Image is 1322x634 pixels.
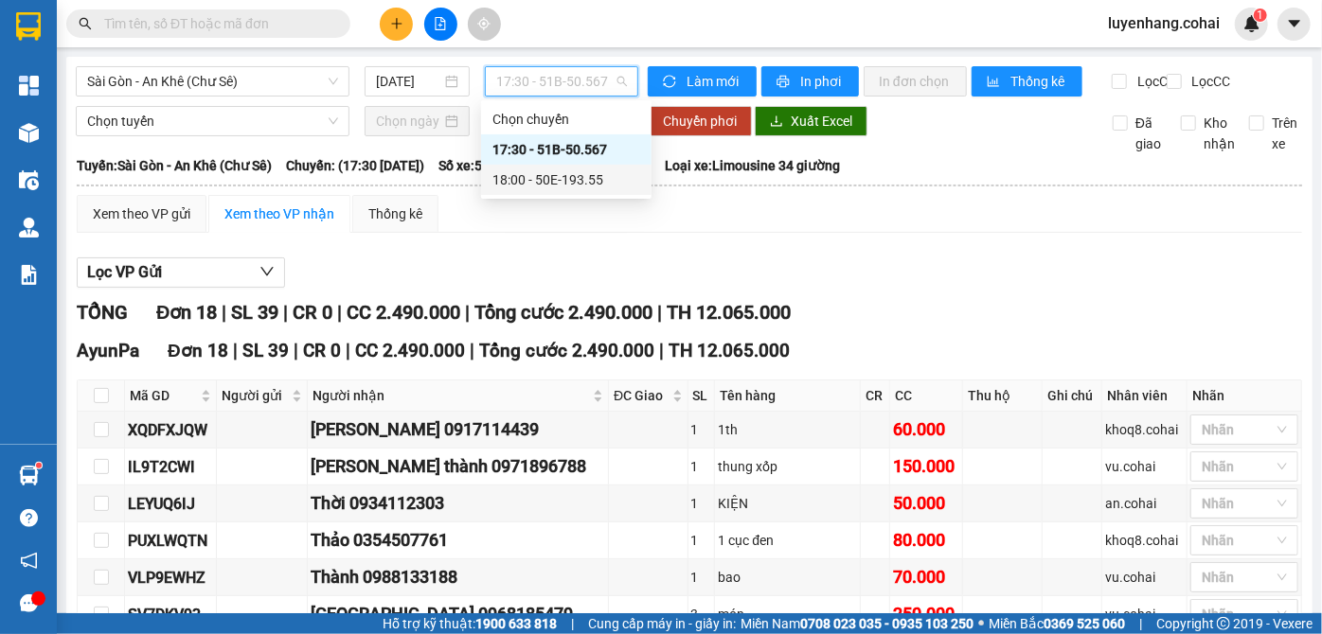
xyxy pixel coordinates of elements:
[687,71,741,92] span: Làm mới
[761,66,859,97] button: printerIn phơi
[347,301,460,324] span: CC 2.490.000
[972,66,1082,97] button: bar-chartThống kê
[715,380,861,412] th: Tên hàng
[1043,380,1102,412] th: Ghi chú
[667,301,791,324] span: TH 12.065.000
[861,380,890,412] th: CR
[1128,113,1169,154] span: Đã giao
[588,613,736,634] span: Cung cấp máy in - giấy in:
[691,493,712,514] div: 1
[19,123,39,143] img: warehouse-icon
[963,380,1043,412] th: Thu hộ
[989,613,1125,634] span: Miền Bắc
[465,301,470,324] span: |
[242,340,289,361] span: SL 39
[718,567,857,588] div: bao
[1044,616,1125,631] strong: 0369 525 060
[311,453,605,480] div: [PERSON_NAME] thành 0971896788
[770,114,783,130] span: download
[1105,493,1184,514] div: an.cohai
[293,301,332,324] span: CR 0
[128,418,213,442] div: XQDFXJQW
[718,419,857,440] div: 1th
[438,155,545,176] span: Số xe: 51B-50.567
[893,453,959,480] div: 150.000
[893,416,959,443] div: 60.000
[125,522,217,559] td: PUXLWQTN
[669,340,790,361] span: TH 12.065.000
[128,603,213,626] div: SV7DKV93
[1105,567,1184,588] div: vu.cohai
[77,301,128,324] span: TỔNG
[233,340,238,361] span: |
[1105,419,1184,440] div: khoq8.cohai
[311,601,605,627] div: [GEOGRAPHIC_DATA] 0968185479
[1130,71,1179,92] span: Lọc CR
[1139,613,1142,634] span: |
[1217,617,1230,630] span: copyright
[259,264,275,279] span: down
[791,111,852,132] span: Xuất Excel
[893,564,959,590] div: 70.000
[79,17,92,30] span: search
[1277,8,1311,41] button: caret-down
[470,340,474,361] span: |
[800,616,974,631] strong: 0708 023 035 - 0935 103 250
[1185,71,1234,92] span: Lọc CC
[125,412,217,449] td: XQDFXJQW
[718,456,857,477] div: thung xốp
[87,260,162,284] span: Lọc VP Gửi
[1254,9,1267,22] sup: 1
[492,169,640,190] div: 18:00 - 50E-193.55
[87,67,338,96] span: Sài Gòn - An Khê (Chư Sê)
[777,75,793,90] span: printer
[1105,530,1184,551] div: khoq8.cohai
[128,492,213,516] div: LEYUQ6IJ
[311,490,605,517] div: Thời 0934112303
[376,111,441,132] input: Chọn ngày
[691,530,712,551] div: 1
[286,155,424,176] span: Chuyến: (17:30 [DATE])
[468,8,501,41] button: aim
[128,529,213,553] div: PUXLWQTN
[475,616,557,631] strong: 1900 633 818
[571,613,574,634] span: |
[481,104,652,134] div: Chọn chuyến
[93,203,190,224] div: Xem theo VP gửi
[648,66,757,97] button: syncLàm mới
[691,419,712,440] div: 1
[19,466,39,485] img: warehouse-icon
[657,301,662,324] span: |
[614,385,668,406] span: ĐC Giao
[390,17,403,30] span: plus
[1102,380,1188,412] th: Nhân viên
[311,527,605,554] div: Thảo 0354507761
[20,552,38,570] span: notification
[231,301,278,324] span: SL 39
[224,203,334,224] div: Xem theo VP nhận
[355,340,465,361] span: CC 2.490.000
[346,340,350,361] span: |
[477,17,491,30] span: aim
[19,265,39,285] img: solution-icon
[978,620,984,627] span: ⚪️
[313,385,589,406] span: Người nhận
[19,76,39,96] img: dashboard-icon
[16,12,41,41] img: logo-vxr
[492,139,640,160] div: 17:30 - 51B-50.567
[222,385,288,406] span: Người gửi
[311,564,605,590] div: Thành 0988133188
[424,8,457,41] button: file-add
[168,340,228,361] span: Đơn 18
[1105,604,1184,625] div: vu.cohai
[1264,113,1305,154] span: Trên xe
[128,455,213,479] div: IL9T2CWI
[19,218,39,238] img: warehouse-icon
[1105,456,1184,477] div: vu.cohai
[1010,71,1067,92] span: Thống kê
[663,75,679,90] span: sync
[1243,15,1260,32] img: icon-new-feature
[496,67,627,96] span: 17:30 - 51B-50.567
[87,107,338,135] span: Chọn tuyến
[383,613,557,634] span: Hỗ trợ kỹ thuật:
